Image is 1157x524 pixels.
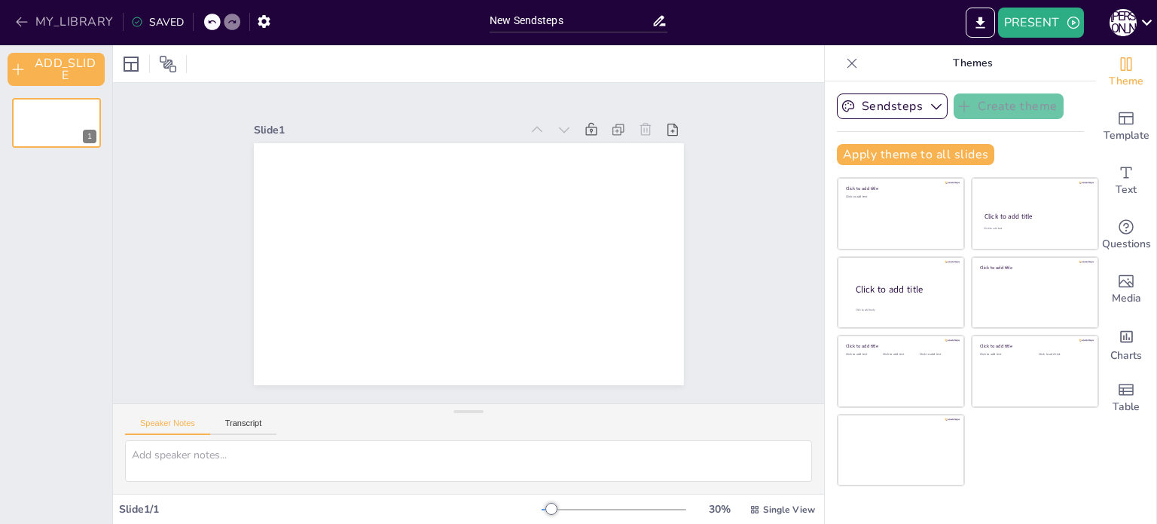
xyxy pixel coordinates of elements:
div: Click to add text [846,195,954,199]
div: Click to add title [985,212,1085,221]
div: 1 [12,98,101,148]
div: Click to add title [980,343,1088,349]
button: MY_LIBRARY [11,10,120,34]
span: Template [1104,127,1149,144]
div: Click to add body [856,308,951,312]
div: SAVED [131,15,184,29]
button: Speaker Notes [125,418,210,435]
div: Click to add title [846,185,954,192]
div: Click to add text [846,353,880,357]
div: 1 [83,130,96,143]
span: Position [159,55,177,73]
div: Click to add text [980,353,1027,357]
button: Create theme [954,93,1064,119]
div: Click to add text [984,227,1084,231]
div: 30 % [701,502,737,516]
button: Transcript [210,418,277,435]
div: Х [PERSON_NAME] [1110,9,1137,36]
div: Click to add title [980,264,1088,270]
div: Add a table [1096,371,1156,425]
div: Add text boxes [1096,154,1156,208]
p: Themes [864,45,1081,81]
div: Add ready made slides [1096,100,1156,154]
div: Get real-time input from your audience [1096,208,1156,262]
span: Media [1112,290,1141,307]
div: Click to add text [920,353,954,357]
button: EXPORT_TO_POWERPOINT [966,8,995,38]
div: Slide 1 / 1 [119,502,542,516]
div: Click to add text [1039,353,1086,357]
div: Click to add text [883,353,917,357]
button: ADD_SLIDE [8,53,105,86]
button: PRESENT [998,8,1084,38]
button: Apply theme to all slides [837,144,994,165]
div: Slide 1 [280,81,545,150]
span: Text [1116,182,1137,198]
span: Questions [1102,236,1151,253]
span: Single View [763,504,815,516]
span: Theme [1109,73,1143,90]
span: Charts [1110,348,1142,364]
button: Sendsteps [837,93,948,119]
div: Change the overall theme [1096,45,1156,100]
div: Click to add title [856,283,952,296]
div: Add charts and graphs [1096,317,1156,371]
span: Table [1113,399,1140,415]
div: Add images, graphics, shapes or video [1096,262,1156,317]
input: INSERT_TITLE [490,10,652,32]
div: Click to add title [846,343,954,349]
div: Layout [119,52,143,76]
button: Х [PERSON_NAME] [1110,8,1137,38]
